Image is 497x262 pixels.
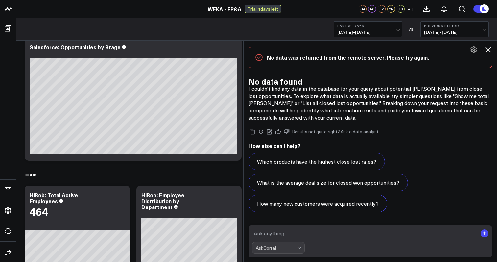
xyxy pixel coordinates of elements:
[248,153,385,170] button: Which products have the highest close lost rates?
[267,54,485,61] p: No data was returned from the remote server. Please try again.
[387,5,395,13] div: YN
[424,24,485,28] b: Previous Period
[368,5,376,13] div: AC
[208,5,241,12] a: WEKA - FP&A
[341,129,378,134] a: Ask a data analyst
[334,21,402,37] button: Last 30 Days[DATE]-[DATE]
[359,5,367,13] div: GA
[337,24,398,28] b: Last 30 Days
[30,206,48,217] div: 464
[245,5,281,13] div: Trial: 4 days left
[141,191,184,210] div: HiBob: Employee Distribution by Department
[292,128,340,135] span: Results not quite right?
[248,78,492,85] h2: No data found
[256,245,297,251] div: AskCorral
[30,191,78,205] div: HiBob: Total Active Employees
[424,30,485,35] span: [DATE] - [DATE]
[378,5,386,13] div: EZ
[248,128,256,136] button: Copy
[248,142,492,149] h2: How else can I help?
[337,30,398,35] span: [DATE] - [DATE]
[405,27,417,31] div: VS
[30,43,121,51] div: Salesforce: Opportunities by Stage
[406,5,414,13] button: +1
[25,167,36,182] div: HIBOB
[248,174,408,191] button: What is the average deal size for closed won opportunities?
[397,5,405,13] div: TS
[408,7,413,11] span: + 1
[248,195,387,212] button: How many new customers were acquired recently?
[420,21,489,37] button: Previous Period[DATE]-[DATE]
[248,85,492,121] p: I couldn't find any data in the database for your query about potential [PERSON_NAME] from close ...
